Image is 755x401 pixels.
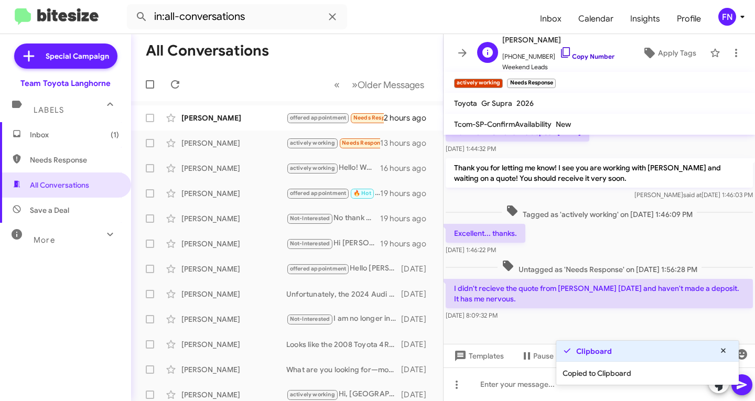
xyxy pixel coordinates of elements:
[34,105,64,115] span: Labels
[286,137,380,149] div: I didn't recieve the quote from [PERSON_NAME] [DATE] and haven't made a deposit. It has me nervous.
[181,264,286,274] div: [PERSON_NAME]
[34,235,55,245] span: More
[556,362,739,385] div: Copied to Clipboard
[286,339,401,350] div: Looks like the 2008 Toyota 4Runner has been sold, unfortunately. However, we do have other great ...
[286,112,384,124] div: No looking for more info and pictures before that thanks
[286,289,401,299] div: Unfortunately, the 2024 Audi A4 has been sold. However, we do have other options available. Pleas...
[30,129,119,140] span: Inbox
[380,239,435,249] div: 19 hours ago
[570,4,622,34] a: Calendar
[446,311,498,319] span: [DATE] 8:09:32 PM
[401,339,435,350] div: [DATE]
[334,78,340,91] span: «
[181,389,286,400] div: [PERSON_NAME]
[533,346,554,365] span: Pause
[286,263,401,275] div: Hello [PERSON_NAME], I just checked and this specific 4Runner has been sold [DATE]. Please let me...
[290,265,347,272] span: offered appointment
[709,8,743,26] button: FN
[502,204,697,220] span: Tagged as 'actively working' on [DATE] 1:46:09 PM
[181,188,286,199] div: [PERSON_NAME]
[111,129,119,140] span: (1)
[286,364,401,375] div: What are you looking for—model, year, budget, or must-have features? I can check current availabi...
[380,138,435,148] div: 13 hours ago
[290,391,335,398] span: actively working
[286,237,380,250] div: Hi [PERSON_NAME] just completed purchase of grand Highlander Thanks
[481,99,512,108] span: Gr Supra
[346,74,430,95] button: Next
[328,74,430,95] nav: Page navigation example
[498,259,702,275] span: Untagged as 'Needs Response' on [DATE] 1:56:28 PM
[181,163,286,174] div: [PERSON_NAME]
[401,389,435,400] div: [DATE]
[683,191,702,199] span: said at
[507,79,555,88] small: Needs Response
[286,162,380,174] div: Hello! We have re-evaluated our ZOTD price to 49,500. If you are interested in working a deal aro...
[30,180,89,190] span: All Conversations
[353,190,371,197] span: 🔥 Hot
[181,339,286,350] div: [PERSON_NAME]
[446,145,496,153] span: [DATE] 1:44:32 PM
[454,79,503,88] small: actively working
[30,155,119,165] span: Needs Response
[452,346,504,365] span: Templates
[401,289,435,299] div: [DATE]
[46,51,109,61] span: Special Campaign
[532,4,570,34] a: Inbox
[290,190,347,197] span: offered appointment
[286,187,380,199] div: Sounds good.
[446,279,753,308] p: I didn't recieve the quote from [PERSON_NAME] [DATE] and haven't made a deposit. It has me nervous.
[127,4,347,29] input: Search
[352,78,358,91] span: »
[290,240,330,247] span: Not-Interested
[502,34,614,46] span: [PERSON_NAME]
[446,158,753,188] p: Thank you for letting me know! I see you are working with [PERSON_NAME] and waiting on a quote! Y...
[30,205,69,215] span: Save a Deal
[290,316,330,322] span: Not-Interested
[668,4,709,34] a: Profile
[446,224,525,243] p: Excellent... thanks.
[353,114,398,121] span: Needs Response
[658,44,696,62] span: Apply Tags
[454,120,552,129] span: Tcom-SP-ConfirmAvailability
[502,46,614,62] span: [PHONE_NUMBER]
[181,239,286,249] div: [PERSON_NAME]
[290,215,330,222] span: Not-Interested
[181,364,286,375] div: [PERSON_NAME]
[718,8,736,26] div: FN
[516,99,534,108] span: 2026
[328,74,346,95] button: Previous
[181,113,286,123] div: [PERSON_NAME]
[181,213,286,224] div: [PERSON_NAME]
[633,44,705,62] button: Apply Tags
[556,120,571,129] span: New
[358,79,424,91] span: Older Messages
[446,246,496,254] span: [DATE] 1:46:22 PM
[401,364,435,375] div: [DATE]
[20,78,111,89] div: Team Toyota Langhorne
[401,264,435,274] div: [DATE]
[380,213,435,224] div: 19 hours ago
[384,113,435,123] div: 2 hours ago
[634,191,753,199] span: [PERSON_NAME] [DATE] 1:46:03 PM
[401,314,435,324] div: [DATE]
[342,139,386,146] span: Needs Response
[622,4,668,34] a: Insights
[286,313,401,325] div: I am no longer in need of a vehicle, but thank you.
[181,314,286,324] div: [PERSON_NAME]
[454,99,477,108] span: Toyota
[181,289,286,299] div: [PERSON_NAME]
[14,44,117,69] a: Special Campaign
[286,212,380,224] div: No thank you
[290,165,335,171] span: actively working
[559,52,614,60] a: Copy Number
[380,188,435,199] div: 19 hours ago
[290,139,335,146] span: actively working
[576,346,612,356] strong: Clipboard
[512,346,562,365] button: Pause
[380,163,435,174] div: 16 hours ago
[181,138,286,148] div: [PERSON_NAME]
